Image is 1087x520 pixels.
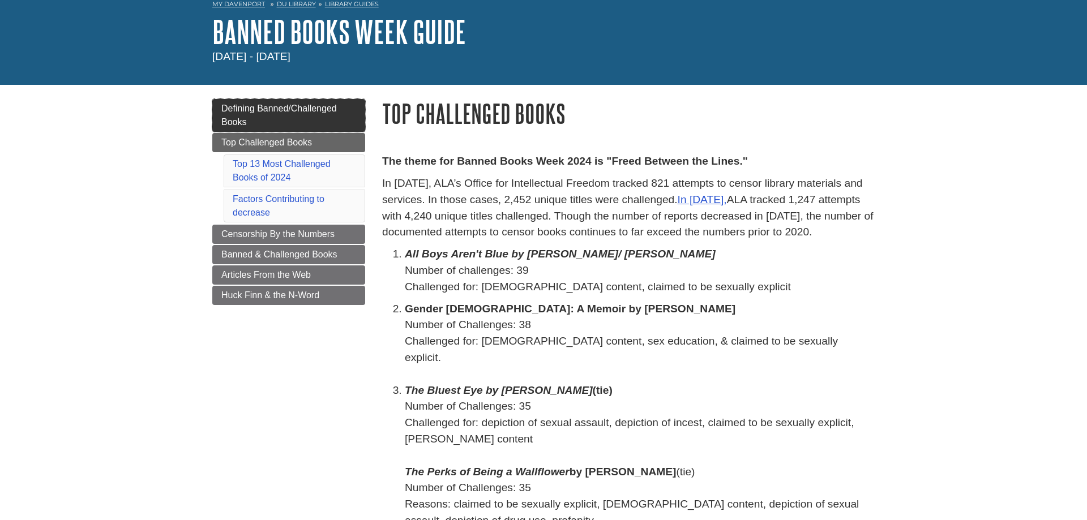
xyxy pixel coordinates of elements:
[405,263,875,295] p: Number of challenges: 39 Challenged for: [DEMOGRAPHIC_DATA] content, claimed to be sexually explicit
[212,14,466,49] a: Banned Books Week Guide
[405,466,676,478] strong: by [PERSON_NAME]
[678,194,727,205] a: In [DATE],
[221,270,311,280] span: Articles From the Web
[405,301,875,383] li: Number of Challenges: 38 Challenged for: [DEMOGRAPHIC_DATA] content, sex education, & claimed to ...
[221,290,319,300] span: Huck Finn & the N-Word
[212,99,365,132] a: Defining Banned/Challenged Books
[233,159,331,182] a: Top 13 Most Challenged Books of 2024
[221,229,335,239] span: Censorship By the Numbers
[405,384,593,396] strong: The Bluest Eye by [PERSON_NAME]
[221,250,337,259] span: Banned & Challenged Books
[405,466,570,478] em: The Perks of Being a Wallflower
[212,133,365,152] a: Top Challenged Books
[382,155,748,167] strong: The theme for Banned Books Week 2024 is "Freed Between the Lines."
[593,384,613,396] strong: (tie)
[221,137,312,147] span: Top Challenged Books
[212,99,365,305] div: Guide Page Menu
[212,265,365,285] a: Articles From the Web
[405,303,735,315] strong: Gender [DEMOGRAPHIC_DATA]: A Memoir by [PERSON_NAME]
[212,225,365,244] a: Censorship By the Numbers
[212,286,365,305] a: Huck Finn & the N-Word
[382,99,875,128] h1: Top Challenged Books
[212,50,290,62] span: [DATE] - [DATE]
[405,248,716,260] em: All Boys Aren't Blue by [PERSON_NAME]/ [PERSON_NAME]
[382,175,875,240] p: In [DATE], ALA’s Office for Intellectual Freedom tracked 821 attempts to censor library materials...
[212,245,365,264] a: Banned & Challenged Books
[233,194,324,217] a: Factors Contributing to decrease
[221,104,337,127] span: Defining Banned/Challenged Books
